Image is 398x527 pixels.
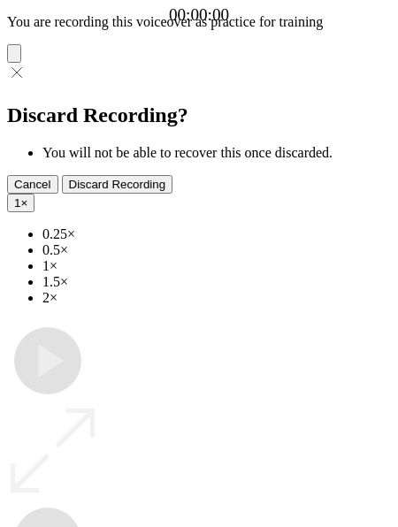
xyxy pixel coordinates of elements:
button: Cancel [7,175,58,194]
li: 0.25× [42,226,391,242]
li: 1.5× [42,274,391,290]
li: 1× [42,258,391,274]
a: 00:00:00 [169,5,229,25]
li: You will not be able to recover this once discarded. [42,145,391,161]
h2: Discard Recording? [7,103,391,127]
span: 1 [14,196,20,210]
button: Discard Recording [62,175,173,194]
p: You are recording this voiceover as practice for training [7,14,391,30]
li: 0.5× [42,242,391,258]
button: 1× [7,194,34,212]
li: 2× [42,290,391,306]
